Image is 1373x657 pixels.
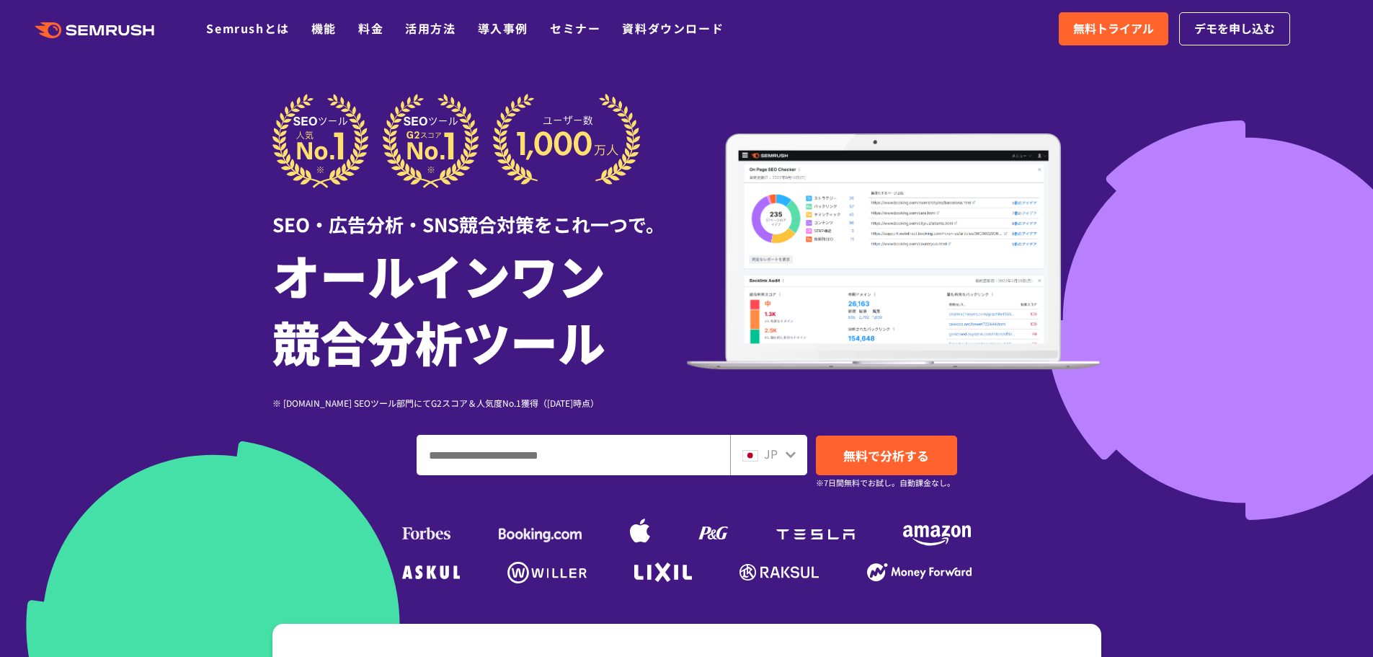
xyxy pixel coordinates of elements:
a: Semrushとは [206,19,289,37]
a: 活用方法 [405,19,456,37]
a: 機能 [311,19,337,37]
a: 無料トライアル [1059,12,1168,45]
input: ドメイン、キーワードまたはURLを入力してください [417,436,729,475]
a: 資料ダウンロード [622,19,724,37]
small: ※7日間無料でお試し。自動課金なし。 [816,476,955,490]
span: JP [764,445,778,462]
div: SEO・広告分析・SNS競合対策をこれ一つで。 [272,188,687,238]
span: 無料で分析する [843,446,929,464]
h1: オールインワン 競合分析ツール [272,242,687,374]
a: 導入事例 [478,19,528,37]
a: セミナー [550,19,600,37]
a: 無料で分析する [816,436,957,475]
a: デモを申し込む [1179,12,1290,45]
span: デモを申し込む [1194,19,1275,38]
span: 無料トライアル [1073,19,1154,38]
a: 料金 [358,19,383,37]
div: ※ [DOMAIN_NAME] SEOツール部門にてG2スコア＆人気度No.1獲得（[DATE]時点） [272,396,687,410]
